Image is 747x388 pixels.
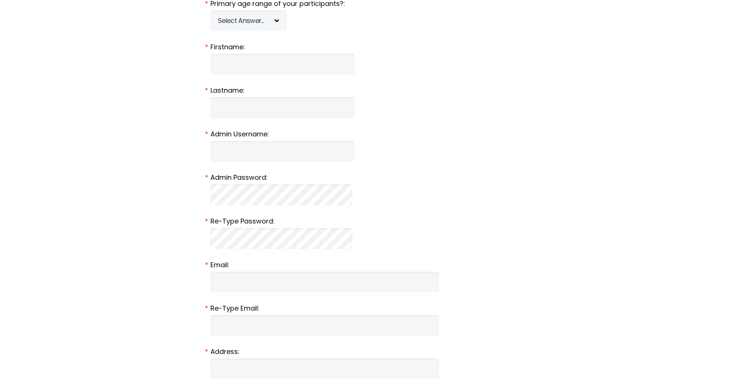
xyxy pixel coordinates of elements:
[210,129,537,139] label: Admin Username:
[210,347,537,357] label: Address:
[210,42,537,52] label: Firstname:
[210,86,537,95] label: Lastname:
[210,173,537,182] label: Admin Password:
[210,260,537,270] label: Email:
[210,304,537,313] label: Re-Type Email:
[210,216,537,226] label: Re-Type Password:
